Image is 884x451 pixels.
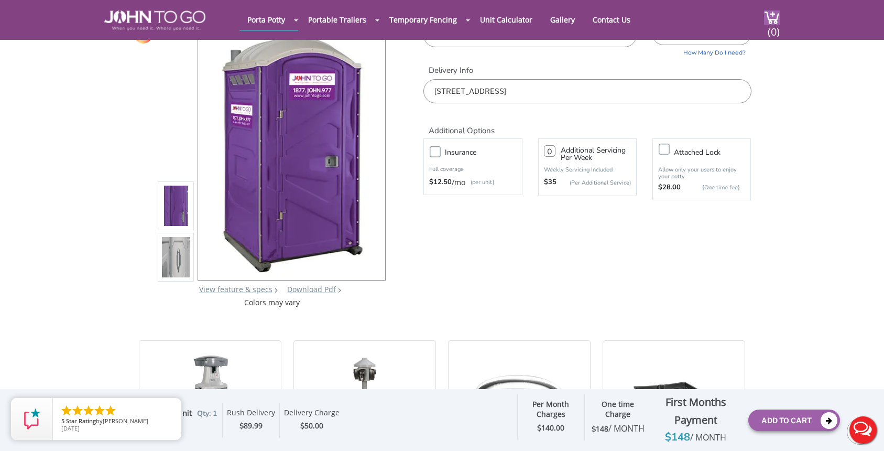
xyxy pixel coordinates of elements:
p: (Per Additional Service) [556,179,631,187]
img: Product [162,136,190,383]
img: right arrow icon [275,288,278,293]
img: chevron.png [338,288,341,293]
div: Rush Delivery [227,408,275,421]
span: [PERSON_NAME] [103,417,148,425]
a: How Many Do I need? [652,45,751,57]
p: {One time fee} [686,182,740,193]
img: 17 [182,354,238,438]
img: Review Rating [21,409,42,429]
strong: $28.00 [658,182,681,193]
span: (0) [767,16,780,39]
strong: $35 [544,177,556,188]
img: 17 [459,354,579,438]
div: Delivery Charge [284,408,340,421]
span: / MONTH [690,432,726,443]
button: Live Chat [842,409,884,451]
li:  [93,404,106,417]
li:  [104,404,117,417]
span: 50.00 [304,421,323,431]
strong: $12.50 [429,177,452,188]
h2: Additional Options [423,114,751,136]
span: by [61,418,173,425]
a: Temporary Fencing [381,9,465,30]
p: Full coverage [429,164,516,175]
li:  [71,404,84,417]
strong: $ [537,423,564,433]
h3: Attached lock [674,146,756,159]
span: 148 [596,424,645,434]
li:  [82,404,95,417]
strong: One time Charge [602,399,634,419]
span: 5 [61,417,64,425]
a: Download Pdf [287,284,336,294]
a: Contact Us [585,9,638,30]
a: Porta Potty [239,9,293,30]
li:  [60,404,73,417]
span: Qty: 1 [197,409,217,418]
p: Weekly Servicing Included [544,166,631,174]
h3: Insurance [445,146,527,159]
span: Star Rating [66,417,96,425]
div: $ [227,420,275,432]
a: Unit Calculator [472,9,540,30]
span: 89.99 [244,421,263,431]
div: $148 [651,429,740,446]
span: [DATE] [61,424,80,432]
strong: $ [592,424,645,434]
p: (per unit) [465,177,494,188]
img: Product [162,85,190,332]
div: First Months Payment [651,393,740,429]
p: Allow only your users to enjoy your potty. [658,166,745,180]
div: /mo [429,177,516,188]
label: Delivery Info [423,65,751,76]
input: 0 [544,145,555,157]
span: 140.00 [541,423,564,433]
div: $ [284,420,340,432]
img: cart a [764,10,780,25]
button: Add To Cart [748,410,840,431]
a: Portable Trailers [300,9,374,30]
img: 17 [341,354,388,438]
img: Product [212,29,372,276]
div: Colors may vary [158,297,387,308]
img: 17 [632,354,716,438]
strong: Per Month Charges [532,399,569,419]
img: JOHN to go [104,10,205,30]
a: View feature & specs [199,284,272,294]
h3: Additional Servicing Per Week [561,147,631,162]
a: Gallery [542,9,583,30]
input: Delivery Address [423,79,751,103]
span: / MONTH [608,423,645,434]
